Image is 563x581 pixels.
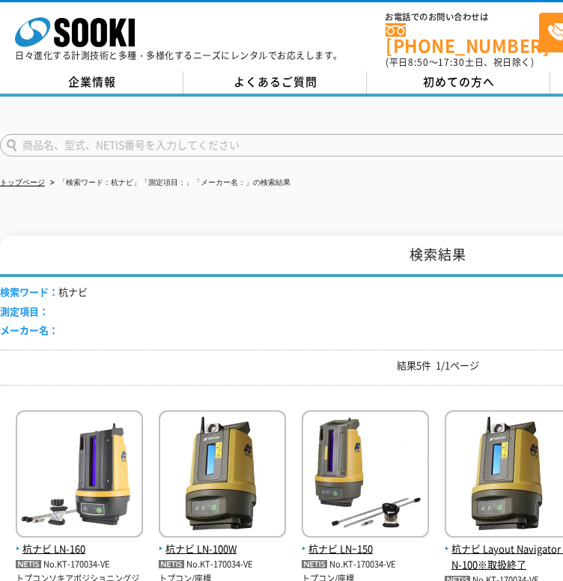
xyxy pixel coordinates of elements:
span: 杭ナビ LN-160 [16,541,143,557]
span: お電話でのお問い合わせは [386,13,539,22]
img: LN-160 [16,410,143,541]
img: LN-100W [159,410,286,541]
span: 8:50 [408,55,429,69]
span: (平日 ～ 土日、祝日除く) [386,55,534,69]
span: 17:30 [438,55,465,69]
span: 杭ナビ LN-100W [159,541,286,557]
p: No.KT-170034-VE [302,557,429,573]
a: 杭ナビ LNｰ150 [302,526,429,557]
a: 杭ナビ LN-100W [159,526,286,557]
p: No.KT-170034-VE [16,557,143,573]
li: 「検索ワード：杭ナビ」「測定項目：」「メーカー名：」の検索結果 [47,175,290,191]
p: 日々進化する計測技術と多種・多様化するニーズにレンタルでお応えします。 [15,51,343,60]
a: 杭ナビ LN-160 [16,526,143,557]
p: No.KT-170034-VE [159,557,286,573]
a: よくあるご質問 [183,71,367,94]
a: 初めての方へ [367,71,550,94]
span: 初めての方へ [423,73,495,90]
img: LNｰ150 [302,410,429,541]
span: 杭ナビ LNｰ150 [302,541,429,557]
a: [PHONE_NUMBER] [386,23,539,54]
